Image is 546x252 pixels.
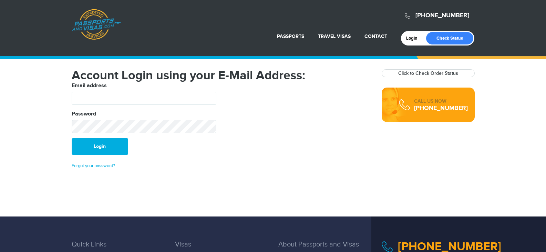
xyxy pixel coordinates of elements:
h1: Account Login using your E-Mail Address: [72,69,371,82]
div: [PHONE_NUMBER] [414,105,468,112]
a: Check Status [426,32,473,44]
a: Login [406,36,422,41]
button: Login [72,138,128,155]
a: Forgot your password? [72,163,115,169]
label: Password [72,110,96,118]
a: Travel Visas [318,33,351,39]
a: [PHONE_NUMBER] [415,12,469,19]
a: Click to Check Order Status [398,70,458,76]
a: Passports & [DOMAIN_NAME] [72,9,121,40]
a: Contact [364,33,387,39]
div: CALL US NOW [414,98,468,105]
label: Email address [72,82,107,90]
a: Passports [277,33,304,39]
